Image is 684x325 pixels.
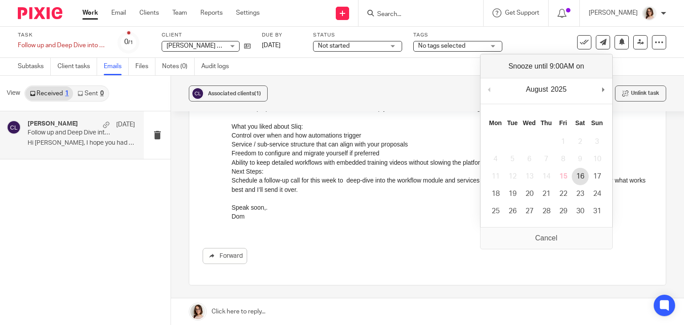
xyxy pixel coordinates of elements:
[7,89,20,98] span: View
[18,7,62,19] img: Pixie
[7,120,21,134] img: svg%3E
[100,90,104,97] div: 0
[525,83,550,96] div: August
[413,32,502,39] label: Tags
[128,40,133,45] small: /1
[162,32,251,39] label: Client
[65,90,69,97] div: 1
[418,43,465,49] span: No tags selected
[262,42,281,49] span: [DATE]
[203,248,247,264] a: Forward
[318,43,350,49] span: Not started
[82,8,98,17] a: Work
[489,119,501,126] abbr: Monday
[523,119,536,126] abbr: Wednesday
[73,86,108,101] a: Sent0
[507,119,518,126] abbr: Tuesday
[28,120,78,128] h4: [PERSON_NAME]
[559,119,567,126] abbr: Friday
[167,43,288,49] span: [PERSON_NAME] Clear Accounting Limited
[642,6,656,20] img: Caroline%20-%20HS%20-%20LI.png
[28,129,114,137] p: Follow up and Deep Dive into Workflows
[487,185,504,203] button: 18
[591,119,603,126] abbr: Sunday
[18,41,107,50] div: Follow up and Deep Dive into Workflows
[615,85,666,102] button: Unlink task
[25,86,73,101] a: Received1
[521,185,538,203] button: 20
[28,139,135,147] p: Hi [PERSON_NAME], I hope you had a great...
[57,58,97,75] a: Client tasks
[254,91,261,96] span: (1)
[208,91,261,96] span: Associated clients
[200,8,223,17] a: Reports
[135,58,155,75] a: Files
[505,10,539,16] span: Get Support
[18,32,107,39] label: Task
[18,58,51,75] a: Subtasks
[504,203,521,220] button: 26
[191,87,204,100] img: svg%3E
[487,203,504,220] button: 25
[104,58,129,75] a: Emails
[485,83,494,96] button: Previous Month
[572,185,589,203] button: 23
[376,11,456,19] input: Search
[162,58,195,75] a: Notes (0)
[555,185,572,203] button: 22
[541,119,552,126] abbr: Thursday
[538,185,555,203] button: 21
[538,203,555,220] button: 28
[589,168,606,185] button: 17
[201,58,236,75] a: Audit logs
[189,85,268,102] button: Associated clients(1)
[572,203,589,220] button: 30
[111,8,126,17] a: Email
[589,185,606,203] button: 24
[521,203,538,220] button: 27
[262,32,302,39] label: Due by
[172,8,187,17] a: Team
[236,8,260,17] a: Settings
[555,203,572,220] button: 29
[589,8,638,17] p: [PERSON_NAME]
[550,83,568,96] div: 2025
[589,203,606,220] button: 31
[124,37,133,47] div: 0
[139,8,159,17] a: Clients
[504,185,521,203] button: 19
[116,120,135,129] p: [DATE]
[313,32,402,39] label: Status
[572,168,589,185] button: 16
[575,119,585,126] abbr: Saturday
[599,83,608,96] button: Next Month
[267,145,338,152] a: Use this link to pick a time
